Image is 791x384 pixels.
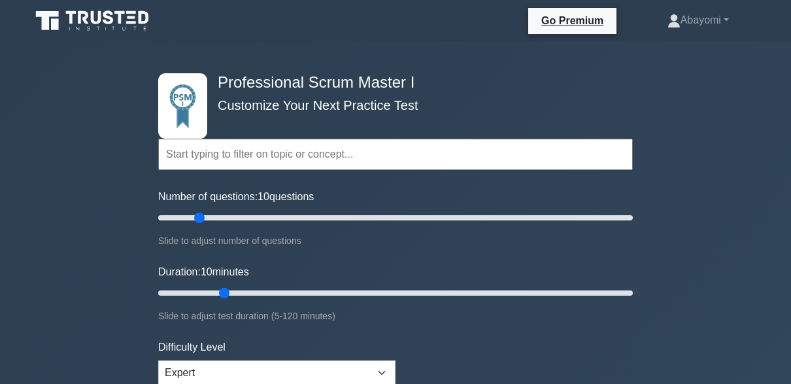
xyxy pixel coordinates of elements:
div: Slide to adjust number of questions [158,233,633,249]
input: Start typing to filter on topic or concept... [158,139,633,170]
span: 10 [201,266,212,277]
a: Abayomi [636,7,760,33]
label: Duration: minutes [158,264,249,280]
label: Difficulty Level [158,340,226,355]
h4: Professional Scrum Master I [212,73,569,92]
a: Go Premium [533,12,611,29]
label: Number of questions: questions [158,189,314,205]
div: Slide to adjust test duration (5-120 minutes) [158,308,633,324]
span: 10 [258,191,269,202]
